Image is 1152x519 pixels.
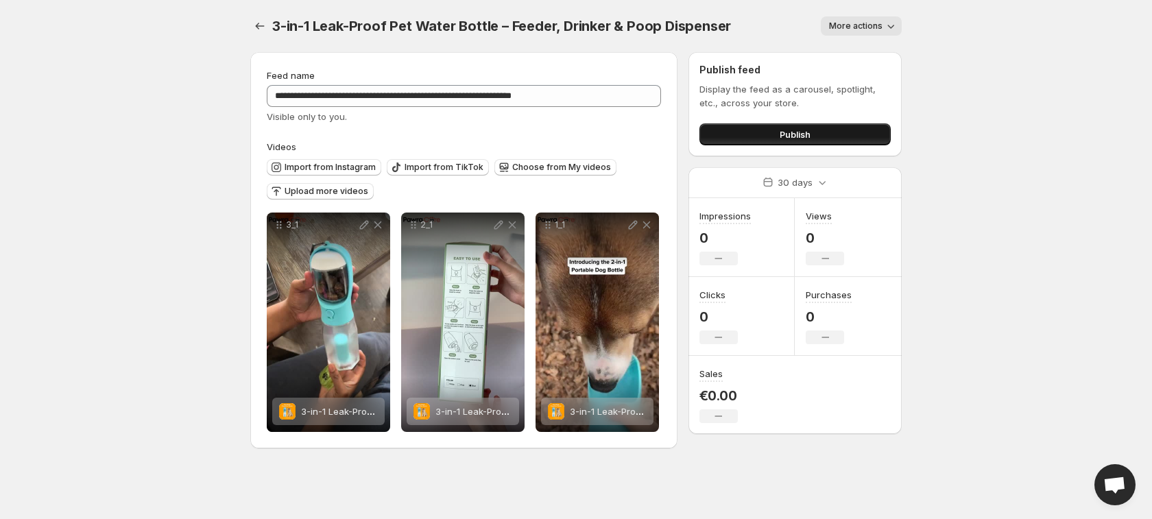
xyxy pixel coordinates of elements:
p: 0 [806,309,852,325]
span: 3-in-1 Leak-Proof Pet Water Bottle – Feeder, Drinker & Poop Dispenser [301,406,603,417]
span: Upload more videos [285,186,368,197]
p: €0.00 [699,387,738,404]
p: 0 [699,309,738,325]
div: 1_13-in-1 Leak-Proof Pet Water Bottle – Feeder, Drinker & Poop Dispenser3-in-1 Leak-Proof Pet Wat... [536,213,659,432]
p: 2_1 [420,219,492,230]
span: Import from TikTok [405,162,483,173]
span: Visible only to you. [267,111,347,122]
span: Feed name [267,70,315,81]
h2: Publish feed [699,63,891,77]
p: 0 [699,230,751,246]
img: 3-in-1 Leak-Proof Pet Water Bottle – Feeder, Drinker & Poop Dispenser [548,403,564,420]
span: More actions [829,21,883,32]
span: Videos [267,141,296,152]
div: 2_13-in-1 Leak-Proof Pet Water Bottle – Feeder, Drinker & Poop Dispenser3-in-1 Leak-Proof Pet Wat... [401,213,525,432]
span: 3-in-1 Leak-Proof Pet Water Bottle – Feeder, Drinker & Poop Dispenser [272,18,731,34]
img: 3-in-1 Leak-Proof Pet Water Bottle – Feeder, Drinker & Poop Dispenser [279,403,296,420]
button: Publish [699,123,891,145]
button: Upload more videos [267,183,374,200]
p: 0 [806,230,844,246]
p: 1_1 [555,219,626,230]
span: 3-in-1 Leak-Proof Pet Water Bottle – Feeder, Drinker & Poop Dispenser [570,406,872,417]
h3: Clicks [699,288,725,302]
h3: Impressions [699,209,751,223]
p: 30 days [778,176,813,189]
h3: Purchases [806,288,852,302]
button: More actions [821,16,902,36]
a: Open chat [1094,464,1136,505]
span: Import from Instagram [285,162,376,173]
div: 3_13-in-1 Leak-Proof Pet Water Bottle – Feeder, Drinker & Poop Dispenser3-in-1 Leak-Proof Pet Wat... [267,213,390,432]
span: Publish [780,128,811,141]
span: Choose from My videos [512,162,611,173]
p: Display the feed as a carousel, spotlight, etc., across your store. [699,82,891,110]
button: Import from Instagram [267,159,381,176]
img: 3-in-1 Leak-Proof Pet Water Bottle – Feeder, Drinker & Poop Dispenser [413,403,430,420]
span: 3-in-1 Leak-Proof Pet Water Bottle – Feeder, Drinker & Poop Dispenser [435,406,737,417]
h3: Views [806,209,832,223]
h3: Sales [699,367,723,381]
p: 3_1 [286,219,357,230]
button: Choose from My videos [494,159,616,176]
button: Settings [250,16,269,36]
button: Import from TikTok [387,159,489,176]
